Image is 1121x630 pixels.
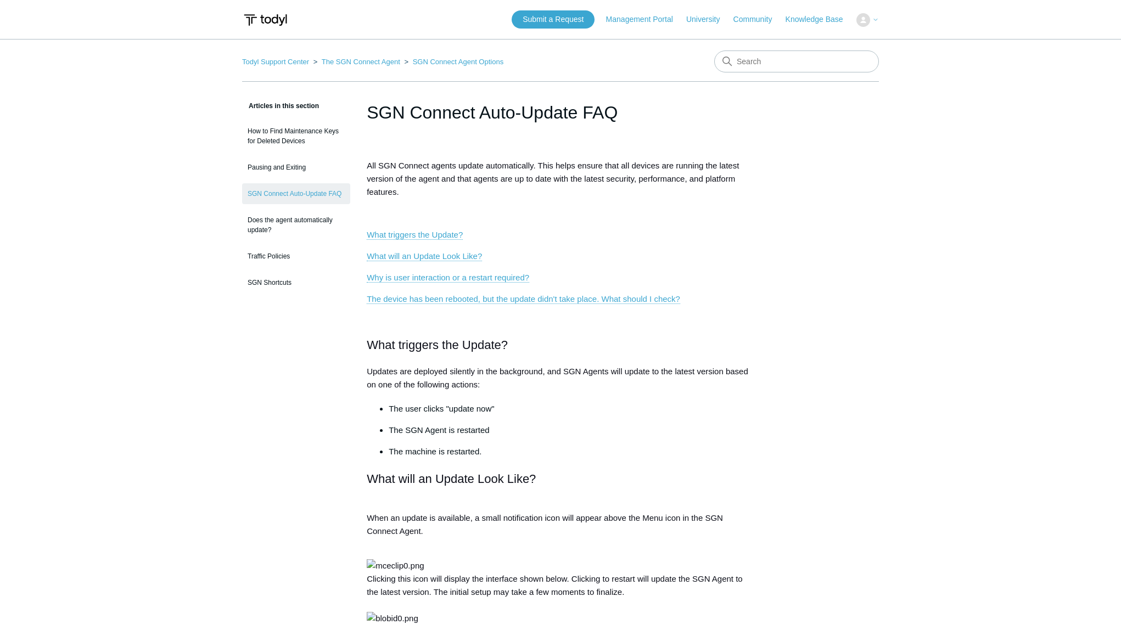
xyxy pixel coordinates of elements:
[242,58,311,66] li: Todyl Support Center
[367,251,482,261] a: What will an Update Look Like?
[367,513,723,536] span: When an update is available, a small notification icon will appear above the Menu icon in the SGN...
[367,230,463,240] a: What triggers the Update?
[512,10,595,29] a: Submit a Request
[242,157,350,178] a: Pausing and Exiting
[322,58,400,66] a: The SGN Connect Agent
[367,559,424,572] img: mceclip0.png
[606,14,684,25] a: Management Portal
[242,210,350,240] a: Does the agent automatically update?
[367,294,680,304] a: The device has been rebooted, but the update didn't take place. What should I check?
[402,58,503,66] li: SGN Connect Agent Options
[311,58,402,66] li: The SGN Connect Agent
[367,338,508,352] span: What triggers the Update?
[389,424,754,437] p: The SGN Agent is restarted
[242,58,309,66] a: Todyl Support Center
[733,14,783,25] a: Community
[367,472,536,486] span: What will an Update Look Like?
[413,58,503,66] a: SGN Connect Agent Options
[242,272,350,293] a: SGN Shortcuts
[714,50,879,72] input: Search
[786,14,854,25] a: Knowledge Base
[242,246,350,267] a: Traffic Policies
[367,561,743,623] span: Clicking this icon will display the interface shown below. Clicking to restart will update the SG...
[242,183,350,204] a: SGN Connect Auto-Update FAQ
[367,99,754,126] h1: SGN Connect Auto-Update FAQ
[686,14,731,25] a: University
[367,367,748,389] span: Updates are deployed silently in the background, and SGN Agents will update to the latest version...
[367,161,739,196] span: All SGN Connect agents update automatically. This helps ensure that all devices are running the l...
[389,445,754,458] p: The machine is restarted.
[242,102,319,110] span: Articles in this section
[242,10,289,30] img: Todyl Support Center Help Center home page
[367,612,418,625] img: blobid0.png
[367,273,529,283] a: Why is user interaction or a restart required?
[242,121,350,151] a: How to Find Maintenance Keys for Deleted Devices
[389,402,754,415] li: The user clicks "update now"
